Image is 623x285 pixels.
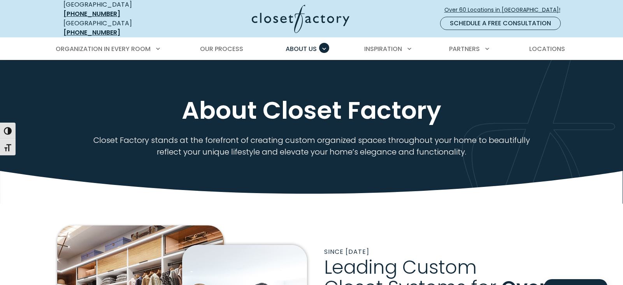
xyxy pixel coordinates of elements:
[440,17,561,30] a: Schedule a Free Consultation
[286,44,317,53] span: About Us
[63,19,176,37] div: [GEOGRAPHIC_DATA]
[63,28,120,37] a: [PHONE_NUMBER]
[63,9,120,18] a: [PHONE_NUMBER]
[50,38,573,60] nav: Primary Menu
[444,6,567,14] span: Over 60 Locations in [GEOGRAPHIC_DATA]!
[364,44,402,53] span: Inspiration
[56,44,151,53] span: Organization in Every Room
[62,95,562,125] h1: About Closet Factory
[200,44,243,53] span: Our Process
[449,44,480,53] span: Partners
[252,5,349,33] img: Closet Factory Logo
[529,44,565,53] span: Locations
[324,247,566,257] p: Since [DATE]
[324,254,477,281] span: Leading Custom
[83,134,540,158] p: Closet Factory stands at the forefront of creating custom organized spaces throughout your home t...
[444,3,567,17] a: Over 60 Locations in [GEOGRAPHIC_DATA]!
